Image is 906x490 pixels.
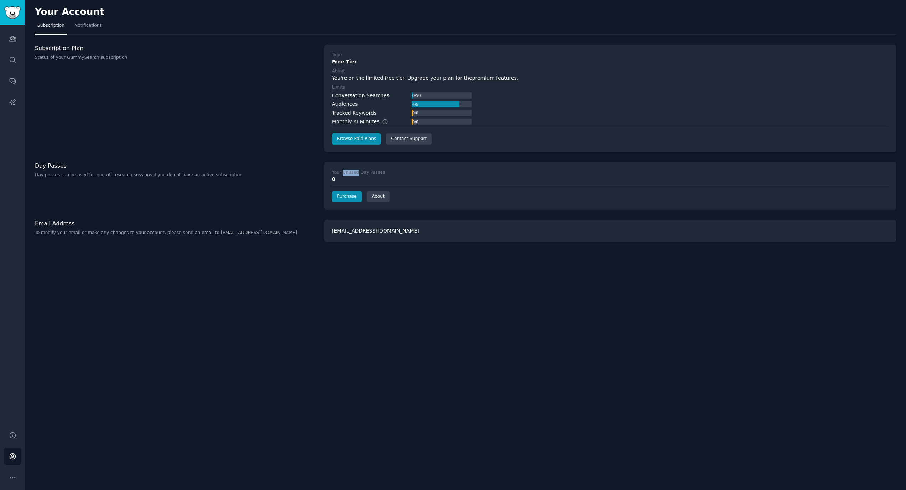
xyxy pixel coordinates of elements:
[35,162,317,170] h3: Day Passes
[332,58,889,66] div: Free Tier
[4,6,21,19] img: GummySearch logo
[332,133,381,145] a: Browse Paid Plans
[332,191,362,202] a: Purchase
[35,54,317,61] p: Status of your GummySearch subscription
[386,133,432,145] a: Contact Support
[35,45,317,52] h3: Subscription Plan
[332,84,345,91] div: Limits
[72,20,104,35] a: Notifications
[332,74,889,82] div: You're on the limited free tier. Upgrade your plan for the .
[35,20,67,35] a: Subscription
[412,110,419,116] div: 0 / 0
[367,191,390,202] a: About
[332,68,345,74] div: About
[74,22,102,29] span: Notifications
[35,230,317,236] p: To modify your email or make any changes to your account, please send an email to [EMAIL_ADDRESS]...
[332,109,376,117] div: Tracked Keywords
[332,92,389,99] div: Conversation Searches
[472,75,517,81] a: premium features
[35,172,317,178] p: Day passes can be used for one-off research sessions if you do not have an active subscription
[37,22,64,29] span: Subscription
[332,52,342,58] div: Type
[412,92,421,99] div: 0 / 50
[332,170,385,176] div: Your Unused Day Passes
[332,176,889,183] div: 0
[35,6,104,18] h2: Your Account
[332,100,358,108] div: Audiences
[412,119,419,125] div: 0 / 0
[35,220,317,227] h3: Email Address
[412,101,419,108] div: 4 / 5
[332,118,396,125] div: Monthly AI Minutes
[324,220,896,242] div: [EMAIL_ADDRESS][DOMAIN_NAME]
